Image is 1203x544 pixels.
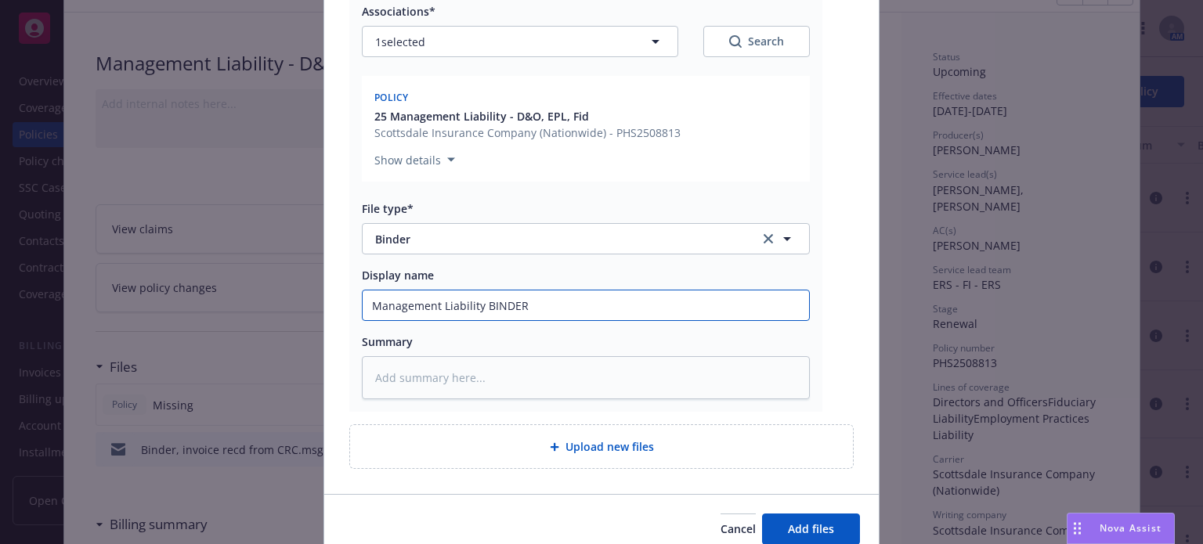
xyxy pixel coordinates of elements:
[1068,513,1087,543] div: Drag to move
[1067,513,1175,544] button: Nova Assist
[1100,521,1161,535] span: Nova Assist
[349,424,854,469] div: Upload new files
[565,438,654,455] span: Upload new files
